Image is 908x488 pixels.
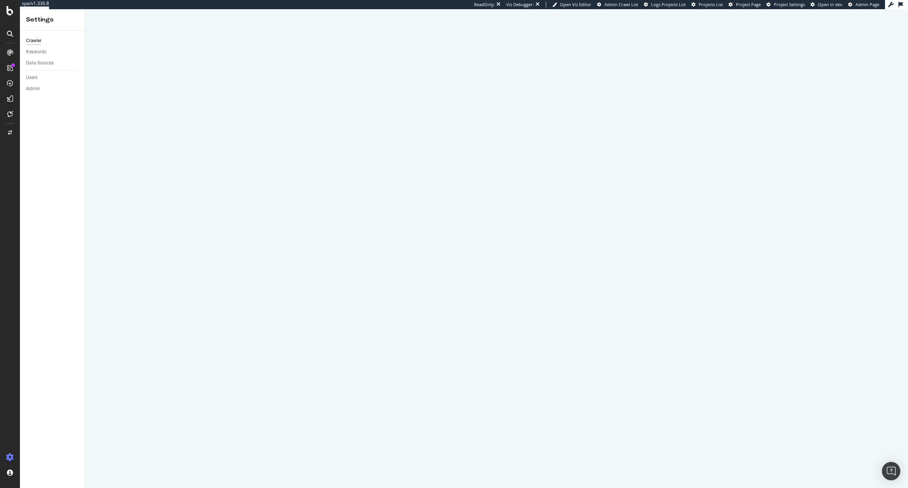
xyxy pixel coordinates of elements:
[774,2,805,7] span: Project Settings
[691,2,723,8] a: Projects List
[848,2,879,8] a: Admin Page
[26,37,79,45] a: Crawler
[26,15,79,24] div: Settings
[699,2,723,7] span: Projects List
[882,462,900,480] div: Open Intercom Messenger
[26,85,79,93] a: Admin
[26,85,40,93] div: Admin
[26,74,79,82] a: Users
[818,2,842,7] span: Open in dev
[736,2,761,7] span: Project Page
[855,2,879,7] span: Admin Page
[26,59,79,67] a: Data Sources
[767,2,805,8] a: Project Settings
[26,48,46,56] div: Keywords
[506,2,534,8] div: Viz Debugger:
[474,2,495,8] div: ReadOnly:
[651,2,686,7] span: Logs Projects List
[729,2,761,8] a: Project Page
[26,37,41,45] div: Crawler
[644,2,686,8] a: Logs Projects List
[26,48,79,56] a: Keywords
[26,59,54,67] div: Data Sources
[811,2,842,8] a: Open in dev
[560,2,591,7] span: Open Viz Editor
[26,74,38,82] div: Users
[597,2,638,8] a: Admin Crawl List
[604,2,638,7] span: Admin Crawl List
[552,2,591,8] a: Open Viz Editor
